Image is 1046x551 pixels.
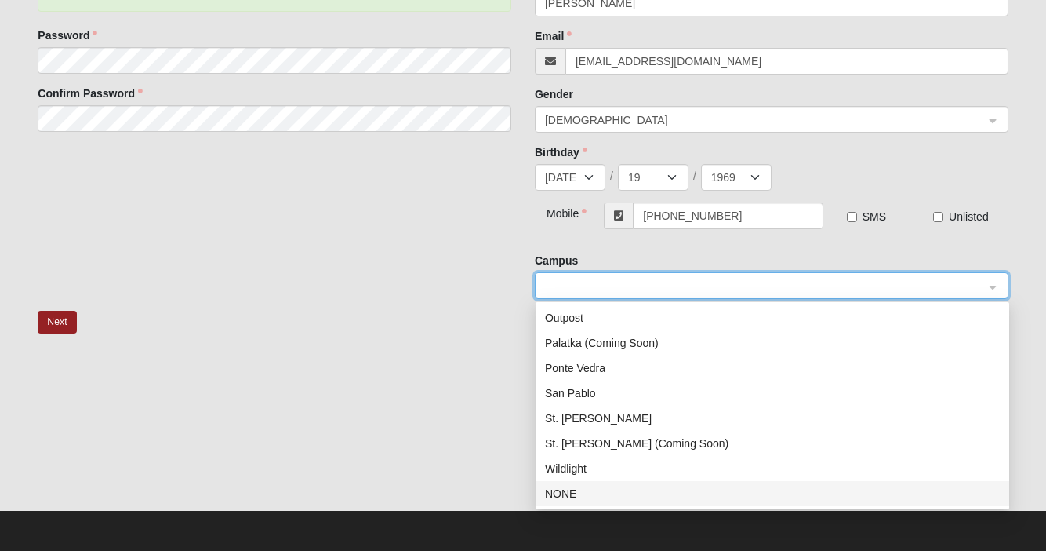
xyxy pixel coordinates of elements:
div: San Pablo [536,381,1009,406]
label: Password [38,27,97,43]
label: Birthday [535,144,587,160]
span: / [693,168,696,184]
div: Mobile [535,203,574,221]
span: Male [545,111,984,129]
button: Next [38,311,76,334]
label: Email [535,28,572,44]
input: Unlisted [933,212,943,222]
div: Palatka (Coming Soon) [545,334,1000,352]
div: Palatka (Coming Soon) [536,330,1009,356]
div: St. [PERSON_NAME] [545,410,1000,427]
div: Wildlight [545,460,1000,477]
span: / [610,168,613,184]
div: NONE [545,485,1000,502]
label: Gender [535,86,573,102]
label: Campus [535,253,578,268]
span: Unlisted [949,210,989,223]
div: San Pablo [545,385,1000,402]
input: SMS [847,212,857,222]
label: Confirm Password [38,86,143,101]
div: NONE [536,481,1009,506]
span: SMS [863,210,886,223]
div: Wildlight [536,456,1009,481]
div: St. [PERSON_NAME] (Coming Soon) [545,435,1000,452]
div: Outpost [536,305,1009,330]
div: St. Johns [536,406,1009,431]
div: Ponte Vedra [545,359,1000,377]
div: Ponte Vedra [536,356,1009,381]
div: Outpost [545,309,1000,327]
div: St. Augustine (Coming Soon) [536,431,1009,456]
